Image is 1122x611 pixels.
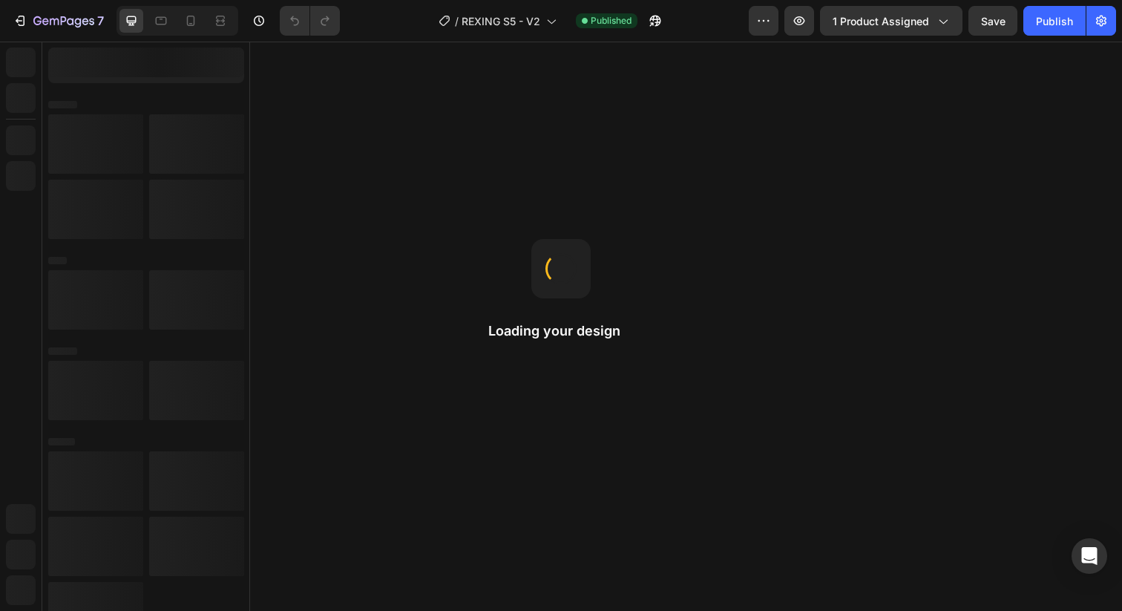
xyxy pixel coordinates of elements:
[968,6,1017,36] button: Save
[833,13,929,29] span: 1 product assigned
[1036,13,1073,29] div: Publish
[1023,6,1086,36] button: Publish
[981,15,1005,27] span: Save
[462,13,540,29] span: REXING S5 - V2
[97,12,104,30] p: 7
[1072,538,1107,574] div: Open Intercom Messenger
[820,6,962,36] button: 1 product assigned
[591,14,631,27] span: Published
[455,13,459,29] span: /
[6,6,111,36] button: 7
[488,322,634,340] h2: Loading your design
[280,6,340,36] div: Undo/Redo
